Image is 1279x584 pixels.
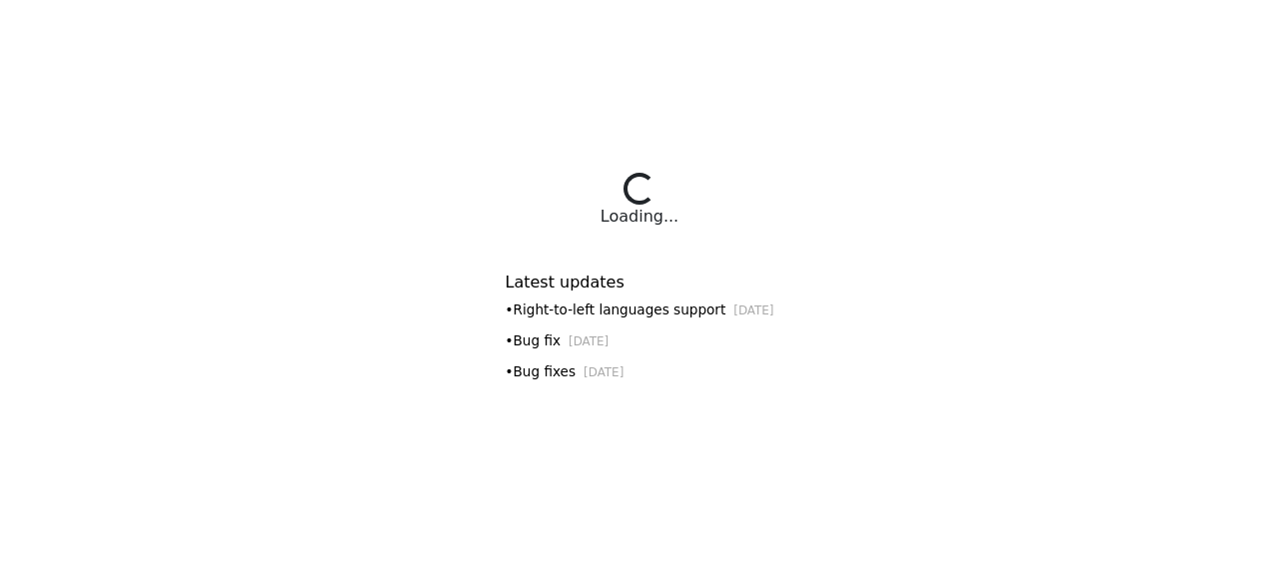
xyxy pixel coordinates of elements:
[569,334,609,348] small: [DATE]
[506,330,774,351] div: • Bug fix
[506,299,774,320] div: • Right-to-left languages support
[506,273,774,292] h6: Latest updates
[601,205,678,229] div: Loading...
[506,361,774,382] div: • Bug fixes
[733,303,773,317] small: [DATE]
[584,365,624,379] small: [DATE]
